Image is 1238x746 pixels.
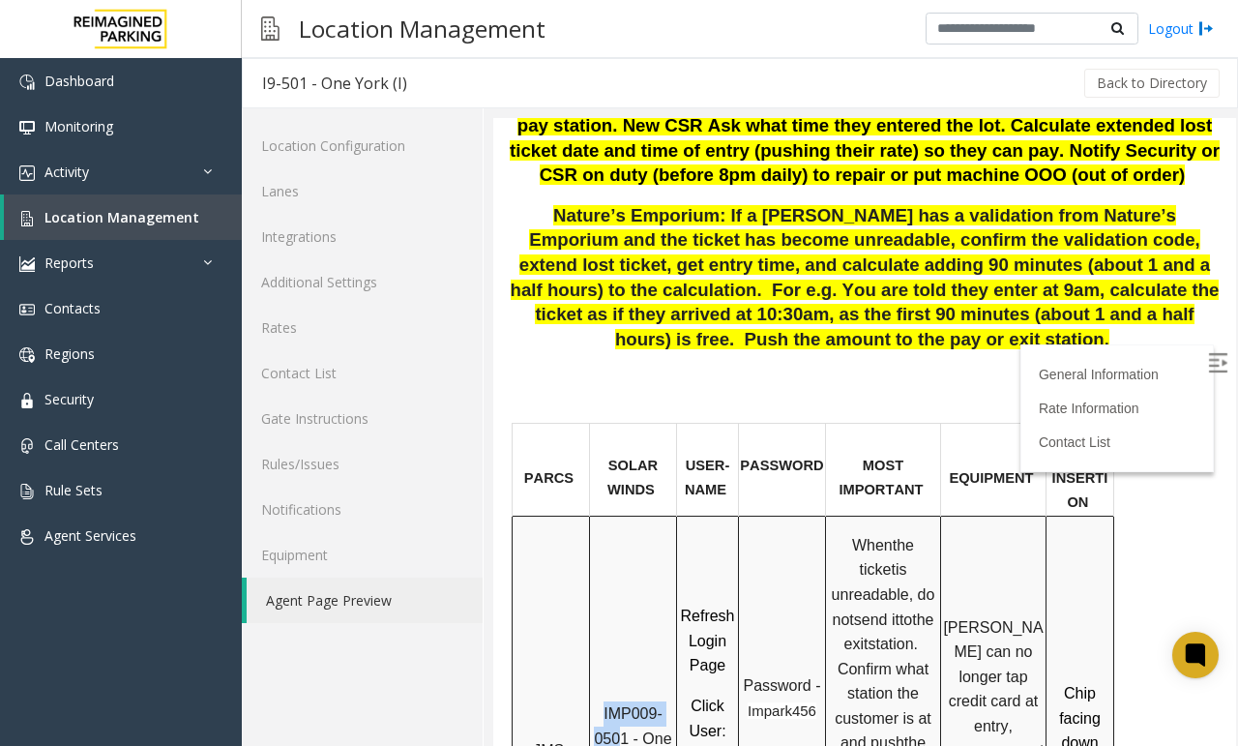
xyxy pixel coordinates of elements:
[44,344,95,363] span: Regions
[101,587,183,678] span: IMP009-0501 - One York- JMS-1York-WS
[17,87,726,231] span: Nature’s Emporium: If a [PERSON_NAME] has a validation from Nature’s Emporium and the ticket has ...
[19,302,35,317] img: 'icon'
[242,214,483,259] a: Integrations
[228,605,232,621] span: :
[40,624,71,641] span: JMS
[44,390,94,408] span: Security
[44,254,94,272] span: Reports
[19,529,35,545] img: 'icon'
[361,493,406,510] span: send it
[44,72,114,90] span: Dashboard
[1084,69,1220,98] button: Back to Directory
[406,493,419,510] span: to
[247,578,483,623] a: Agent Page Preview
[19,438,35,454] img: 'icon'
[242,441,483,487] a: Rules/Issues
[19,211,35,226] img: 'icon'
[19,165,35,181] img: 'icon'
[254,584,323,601] span: Impark456
[114,340,168,380] span: SOLAR WINDS
[192,364,223,379] span: NAM
[545,316,617,332] a: Contact List
[44,435,119,454] span: Call Centers
[44,526,136,545] span: Agent Services
[545,283,646,298] a: Rate Information
[19,256,35,272] img: 'icon'
[44,117,113,135] span: Monitoring
[242,487,483,532] a: Notifications
[223,364,233,379] span: E
[456,352,540,368] span: EQUIPMENT
[1148,18,1214,39] a: Logout
[585,376,596,392] span: N
[19,393,35,408] img: 'icon'
[339,443,446,509] span: is unreadable, do not
[242,305,483,350] a: Rates
[250,559,327,576] span: Password -
[242,123,483,168] a: Location Configuration
[559,327,615,392] span: CARD INSERTIO
[715,235,734,254] img: Open/Close Sidebar Menu
[195,580,235,621] span: Click User
[44,208,199,226] span: Location Management
[289,5,555,52] h3: Location Management
[242,532,483,578] a: Equipment
[187,490,245,555] span: Refresh Login Page
[19,120,35,135] img: 'icon'
[242,168,483,214] a: Lanes
[262,71,407,96] div: I9-501 - One York (I)
[19,75,35,90] img: 'icon'
[231,340,236,355] span: -
[559,567,615,682] span: Chip facing down and to the right
[545,249,665,264] a: General Information
[44,481,103,499] span: Rule Sets
[19,484,35,499] img: 'icon'
[450,501,555,691] span: [PERSON_NAME] can no longer tap credit card at entry, everyone must take a ticket to enter lot.
[345,340,429,380] span: MOST IMPORTANT
[341,518,442,633] span: station. Confirm what station the customer is at and push
[31,352,80,368] span: PARCS
[359,419,399,435] span: When
[44,163,89,181] span: Activity
[4,194,242,240] a: Location Management
[1198,18,1214,39] img: logout
[242,396,483,441] a: Gate Instructions
[242,350,483,396] a: Contact List
[242,259,483,305] a: Additional Settings
[247,340,330,355] span: PASSWORD
[261,5,280,52] img: pageIcon
[44,299,101,317] span: Contacts
[19,347,35,363] img: 'icon'
[192,340,232,355] span: USER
